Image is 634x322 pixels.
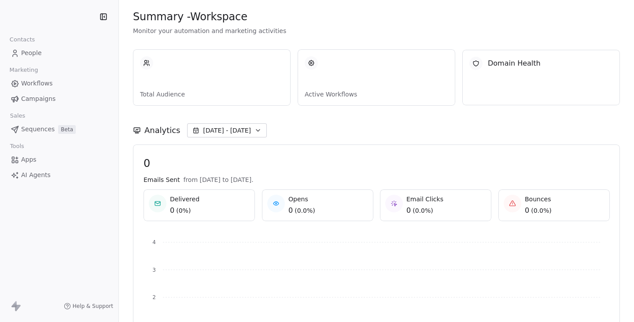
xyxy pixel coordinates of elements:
span: Summary - Workspace [133,10,247,23]
span: People [21,48,42,58]
span: Monitor your automation and marketing activities [133,26,620,35]
span: Email Clicks [406,195,443,204]
span: ( 0.0% ) [531,206,552,215]
span: Beta [58,125,76,134]
span: Delivered [170,195,199,204]
span: Domain Health [488,58,541,69]
span: AI Agents [21,170,51,180]
span: Apps [21,155,37,164]
span: Campaigns [21,94,55,104]
a: Help & Support [64,303,113,310]
span: ( 0.0% ) [295,206,315,215]
tspan: 4 [152,239,156,245]
span: Sales [6,109,29,122]
span: from [DATE] to [DATE]. [183,175,253,184]
span: Tools [6,140,28,153]
span: Total Audience [140,90,284,99]
span: 0 [288,205,293,216]
span: Bounces [525,195,552,204]
a: AI Agents [7,168,111,182]
span: Workflows [21,79,53,88]
span: Sequences [21,125,55,134]
a: People [7,46,111,60]
span: 0 [406,205,411,216]
span: 0 [144,157,609,170]
a: Apps [7,152,111,167]
span: Help & Support [73,303,113,310]
span: ( 0% ) [176,206,191,215]
tspan: 2 [152,294,156,300]
span: Opens [288,195,315,204]
a: SequencesBeta [7,122,111,137]
a: Campaigns [7,92,111,106]
span: Analytics [144,125,180,136]
a: Workflows [7,76,111,91]
span: Contacts [6,33,39,46]
tspan: 3 [152,267,156,273]
span: 0 [525,205,529,216]
span: 0 [170,205,174,216]
span: Emails Sent [144,175,180,184]
span: Marketing [6,63,42,77]
span: Active Workflows [305,90,448,99]
button: [DATE] - [DATE] [187,123,267,137]
span: ( 0.0% ) [413,206,433,215]
span: [DATE] - [DATE] [203,126,251,135]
